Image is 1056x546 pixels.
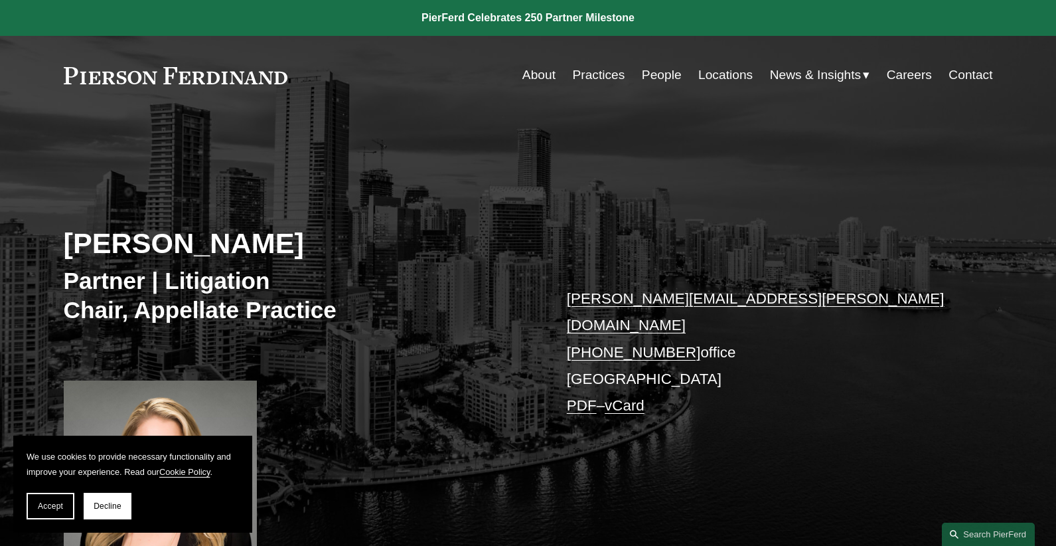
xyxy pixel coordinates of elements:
[572,62,625,88] a: Practices
[942,523,1035,546] a: Search this site
[64,266,528,324] h3: Partner | Litigation Chair, Appellate Practice
[567,290,944,333] a: [PERSON_NAME][EMAIL_ADDRESS][PERSON_NAME][DOMAIN_NAME]
[13,436,252,533] section: Cookie banner
[84,493,131,519] button: Decline
[522,62,556,88] a: About
[27,493,74,519] button: Accept
[948,62,992,88] a: Contact
[64,226,528,260] h2: [PERSON_NAME]
[38,501,63,511] span: Accept
[887,62,932,88] a: Careers
[567,344,701,361] a: [PHONE_NUMBER]
[567,397,597,414] a: PDF
[605,397,644,414] a: vCard
[770,64,862,87] span: News & Insights
[770,62,870,88] a: folder dropdown
[27,449,239,480] p: We use cookies to provide necessary functionality and improve your experience. Read our .
[698,62,753,88] a: Locations
[94,501,121,511] span: Decline
[159,467,210,477] a: Cookie Policy
[567,286,954,420] p: office [GEOGRAPHIC_DATA] –
[642,62,682,88] a: People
